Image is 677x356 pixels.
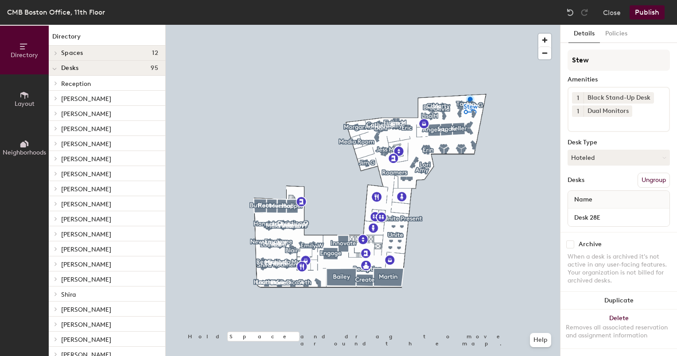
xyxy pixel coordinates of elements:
span: 95 [151,65,158,72]
div: Desks [568,177,584,184]
div: Removes all associated reservation and assignment information [566,324,672,340]
button: Publish [630,5,665,19]
button: Hoteled [568,150,670,166]
div: Amenities [568,76,670,83]
span: [PERSON_NAME] [61,216,111,223]
span: [PERSON_NAME] [61,306,111,313]
div: Dual Monitors [584,105,632,117]
span: [PERSON_NAME] [61,186,111,193]
img: Undo [566,8,575,17]
button: 1 [572,105,584,117]
span: Spaces [61,50,83,57]
button: Policies [600,25,633,43]
span: [PERSON_NAME] [61,110,111,118]
button: 1 [572,92,584,104]
button: Details [568,25,600,43]
span: Reception [61,80,91,88]
span: 1 [577,93,579,103]
span: [PERSON_NAME] [61,125,111,133]
button: Help [530,333,551,347]
span: [PERSON_NAME] [61,170,111,178]
div: CMB Boston Office, 11th Floor [7,7,105,18]
span: Neighborhoods [3,149,46,156]
div: Archive [579,241,602,248]
span: Layout [15,100,35,108]
span: 12 [152,50,158,57]
span: [PERSON_NAME] [61,276,111,283]
span: [PERSON_NAME] [61,336,111,344]
span: Shira [61,291,76,298]
span: Desks [61,65,78,72]
span: Name [570,192,597,208]
span: [PERSON_NAME] [61,95,111,103]
span: Directory [11,51,38,59]
button: Ungroup [638,173,670,188]
h1: Directory [49,32,165,46]
button: Close [603,5,621,19]
span: [PERSON_NAME] [61,140,111,148]
button: DeleteRemoves all associated reservation and assignment information [560,310,677,348]
span: [PERSON_NAME] [61,155,111,163]
input: Unnamed desk [570,211,668,224]
div: When a desk is archived it's not active in any user-facing features. Your organization is not bil... [568,253,670,285]
div: Black Stand-Up Desk [584,92,654,104]
span: [PERSON_NAME] [61,231,111,238]
div: Desk Type [568,139,670,146]
span: [PERSON_NAME] [61,201,111,208]
span: [PERSON_NAME] [61,321,111,329]
img: Redo [580,8,589,17]
span: 1 [577,107,579,116]
span: [PERSON_NAME] [61,261,111,268]
button: Duplicate [560,292,677,310]
span: [PERSON_NAME] [61,246,111,253]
